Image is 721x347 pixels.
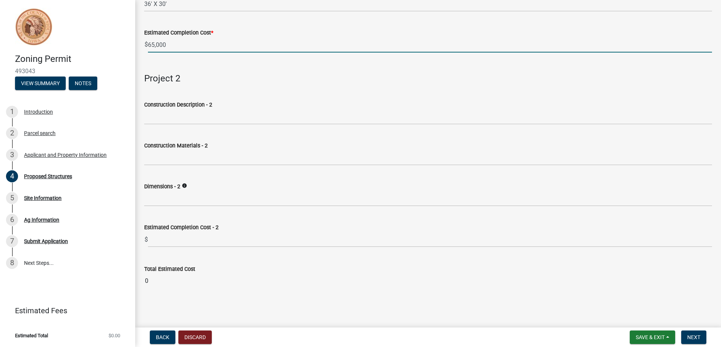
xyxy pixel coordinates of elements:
a: Estimated Fees [6,303,123,318]
label: Construction Materials - 2 [144,143,208,149]
h4: Project 2 [144,73,712,84]
img: Sioux County, Iowa [15,8,53,46]
button: View Summary [15,77,66,90]
div: Ag Information [24,217,59,222]
button: Save & Exit [630,330,675,344]
label: Dimensions - 2 [144,184,180,189]
h4: Zoning Permit [15,54,129,65]
div: Applicant and Property Information [24,152,107,158]
div: 7 [6,235,18,247]
span: $ [144,37,148,53]
span: Save & Exit [636,334,665,340]
span: $0.00 [109,333,120,338]
div: 5 [6,192,18,204]
label: Construction Description - 2 [144,102,212,108]
div: 2 [6,127,18,139]
div: Parcel search [24,131,56,136]
div: 4 [6,170,18,182]
button: Back [150,330,175,344]
div: Proposed Structures [24,174,72,179]
div: 3 [6,149,18,161]
span: $ [144,232,148,247]
div: 8 [6,257,18,269]
wm-modal-confirm: Notes [69,81,97,87]
div: Introduction [24,109,53,114]
button: Next [681,330,706,344]
wm-modal-confirm: Summary [15,81,66,87]
div: 6 [6,214,18,226]
label: Estimated Completion Cost [144,30,213,36]
div: 1 [6,106,18,118]
span: Next [687,334,700,340]
span: Estimated Total [15,333,48,338]
label: Estimated Completion Cost - 2 [144,225,219,230]
span: Back [156,334,169,340]
span: 493043 [15,68,120,75]
div: Submit Application [24,239,68,244]
button: Discard [178,330,212,344]
i: info [182,183,187,188]
button: Notes [69,77,97,90]
div: Site Information [24,195,62,201]
label: Total Estimated Cost [144,267,195,272]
